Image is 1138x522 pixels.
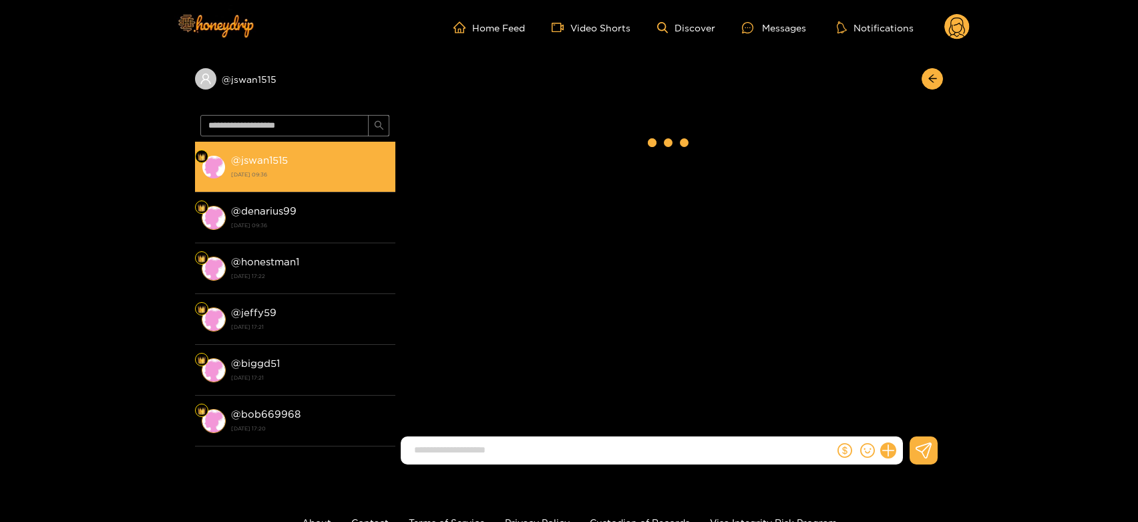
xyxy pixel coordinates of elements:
[368,115,389,136] button: search
[202,409,226,433] img: conversation
[195,68,395,90] div: @jswan1515
[231,422,389,434] strong: [DATE] 17:20
[231,307,276,318] strong: @ jeffy59
[922,68,943,90] button: arrow-left
[198,305,206,313] img: Fan Level
[202,307,226,332] img: conversation
[928,74,938,85] span: arrow-left
[200,73,212,85] span: user
[198,153,206,161] img: Fan Level
[231,270,389,282] strong: [DATE] 17:22
[374,120,384,132] span: search
[231,205,297,217] strong: @ denarius99
[231,154,288,166] strong: @ jswan1515
[231,168,389,180] strong: [DATE] 09:36
[231,219,389,231] strong: [DATE] 09:36
[231,321,389,333] strong: [DATE] 17:21
[231,358,280,369] strong: @ biggd51
[198,204,206,212] img: Fan Level
[552,21,630,33] a: Video Shorts
[453,21,525,33] a: Home Feed
[198,356,206,364] img: Fan Level
[657,22,715,33] a: Discover
[202,257,226,281] img: conversation
[198,255,206,263] img: Fan Level
[198,407,206,415] img: Fan Level
[742,20,806,35] div: Messages
[202,358,226,382] img: conversation
[833,21,918,34] button: Notifications
[835,440,855,461] button: dollar
[837,443,852,458] span: dollar
[552,21,570,33] span: video-camera
[453,21,472,33] span: home
[860,443,875,458] span: smile
[202,155,226,179] img: conversation
[231,256,299,267] strong: @ honestman1
[202,206,226,230] img: conversation
[231,408,301,420] strong: @ bob669968
[231,372,389,384] strong: [DATE] 17:21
